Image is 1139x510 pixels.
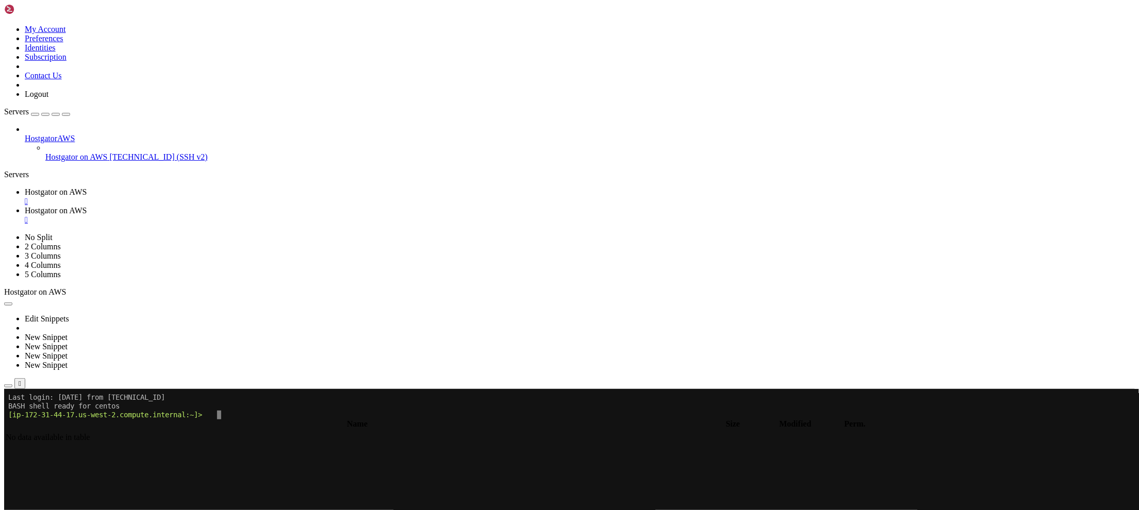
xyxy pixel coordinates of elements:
div:  [19,380,21,387]
th: Size: activate to sort column ascending [711,419,755,429]
a: 3 Columns [25,251,61,260]
a: Servers [4,107,70,116]
img: Shellngn [4,4,63,14]
a: New Snippet [25,333,68,342]
span: [ip-172-31-44-17.us-west-2.compute.internal:~]> [4,22,198,30]
span: Hostgator on AWS [25,206,87,215]
a: HostgatorAWS [25,134,1135,143]
a: New Snippet [25,351,68,360]
span: Servers [4,107,29,116]
a: Hostgator on AWS [TECHNICAL_ID] (SSH v2) [45,152,1135,162]
a: Preferences [25,34,63,43]
div: (48, 2) [213,22,217,30]
th: Name: activate to sort column descending [5,419,709,429]
x-row: Last login: [DATE] from [TECHNICAL_ID] [4,4,1003,13]
x-row: BASH shell ready for centos [4,13,1003,22]
a: Logout [25,90,48,98]
a: No Split [25,233,53,242]
a: Edit Snippets [25,314,69,323]
span: Hostgator on AWS [4,287,67,296]
th: Perm.: activate to sort column ascending [835,419,875,429]
a: New Snippet [25,342,68,351]
a: Hostgator on AWS [25,188,1135,206]
a: 2 Columns [25,242,61,251]
button:  [14,378,25,389]
a: My Account [25,25,66,33]
a: Contact Us [25,71,62,80]
th: Modified: activate to sort column ascending [756,419,834,429]
a: 4 Columns [25,261,61,269]
span: Hostgator on AWS [45,152,108,161]
div: Servers [4,170,1135,179]
td: No data available in table [5,432,856,443]
span: [TECHNICAL_ID] (SSH v2) [110,152,208,161]
a: Hostgator on AWS [25,206,1135,225]
a: Identities [25,43,56,52]
li: HostgatorAWS [25,125,1135,162]
span: HostgatorAWS [25,134,75,143]
a: Subscription [25,53,67,61]
span: Hostgator on AWS [25,188,87,196]
a: 5 Columns [25,270,61,279]
a: New Snippet [25,361,68,369]
li: Hostgator on AWS [TECHNICAL_ID] (SSH v2) [45,143,1135,162]
a:  [25,197,1135,206]
a:  [25,215,1135,225]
